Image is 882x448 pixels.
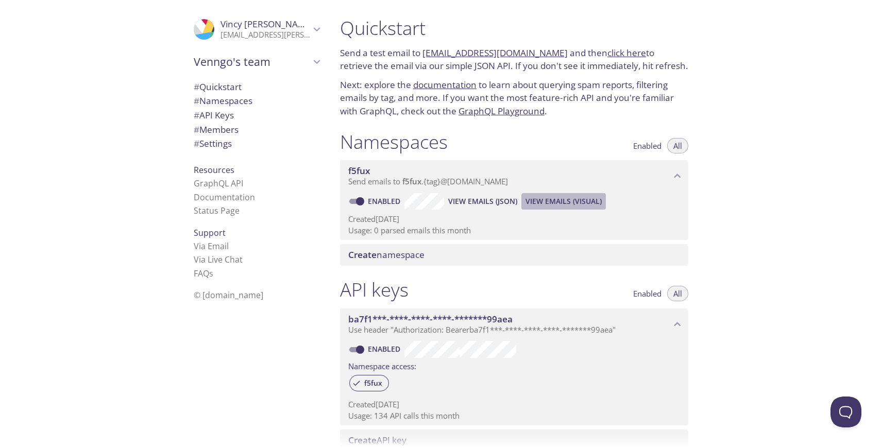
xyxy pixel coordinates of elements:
[348,214,680,225] p: Created [DATE]
[194,81,199,93] span: #
[521,193,606,210] button: View Emails (Visual)
[185,94,328,108] div: Namespaces
[340,46,688,73] p: Send a test email to and then to retrieve the email via our simple JSON API. If you don't see it ...
[348,249,425,261] span: namespace
[194,227,226,238] span: Support
[340,244,688,266] div: Create namespace
[366,196,404,206] a: Enabled
[349,375,389,391] div: f5fux
[194,268,213,279] a: FAQ
[340,78,688,118] p: Next: explore the to learn about querying spam reports, filtering emails by tag, and more. If you...
[194,109,199,121] span: #
[366,344,404,354] a: Enabled
[194,81,242,93] span: Quickstart
[340,16,688,40] h1: Quickstart
[444,193,521,210] button: View Emails (JSON)
[185,48,328,75] div: Venngo's team
[194,124,239,135] span: Members
[525,195,602,208] span: View Emails (Visual)
[185,136,328,151] div: Team Settings
[220,30,310,40] p: [EMAIL_ADDRESS][PERSON_NAME][DOMAIN_NAME]
[340,130,448,153] h1: Namespaces
[348,249,377,261] span: Create
[209,268,213,279] span: s
[194,178,243,189] a: GraphQL API
[194,95,252,107] span: Namespaces
[340,160,688,192] div: f5fux namespace
[348,165,370,177] span: f5fux
[194,109,234,121] span: API Keys
[830,397,861,427] iframe: Help Scout Beacon - Open
[220,18,314,30] span: Vincy [PERSON_NAME]
[348,176,508,186] span: Send emails to . {tag} @[DOMAIN_NAME]
[348,410,680,421] p: Usage: 134 API calls this month
[194,289,263,301] span: © [DOMAIN_NAME]
[185,12,328,46] div: Vincy Joseph
[607,47,646,59] a: click here
[348,358,416,373] label: Namespace access:
[459,105,545,117] a: GraphQL Playground
[448,195,517,208] span: View Emails (JSON)
[194,137,199,149] span: #
[194,55,310,69] span: Venngo's team
[194,164,234,176] span: Resources
[194,137,232,149] span: Settings
[340,278,409,301] h1: API keys
[413,79,477,91] a: documentation
[627,138,668,153] button: Enabled
[194,240,229,252] a: Via Email
[194,95,199,107] span: #
[667,138,688,153] button: All
[194,205,240,216] a: Status Page
[358,378,388,388] span: f5fux
[422,47,568,59] a: [EMAIL_ADDRESS][DOMAIN_NAME]
[348,399,680,410] p: Created [DATE]
[194,124,199,135] span: #
[185,123,328,137] div: Members
[194,254,243,265] a: Via Live Chat
[185,80,328,94] div: Quickstart
[627,286,668,301] button: Enabled
[194,192,255,203] a: Documentation
[348,225,680,236] p: Usage: 0 parsed emails this month
[667,286,688,301] button: All
[402,176,421,186] span: f5fux
[185,108,328,123] div: API Keys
